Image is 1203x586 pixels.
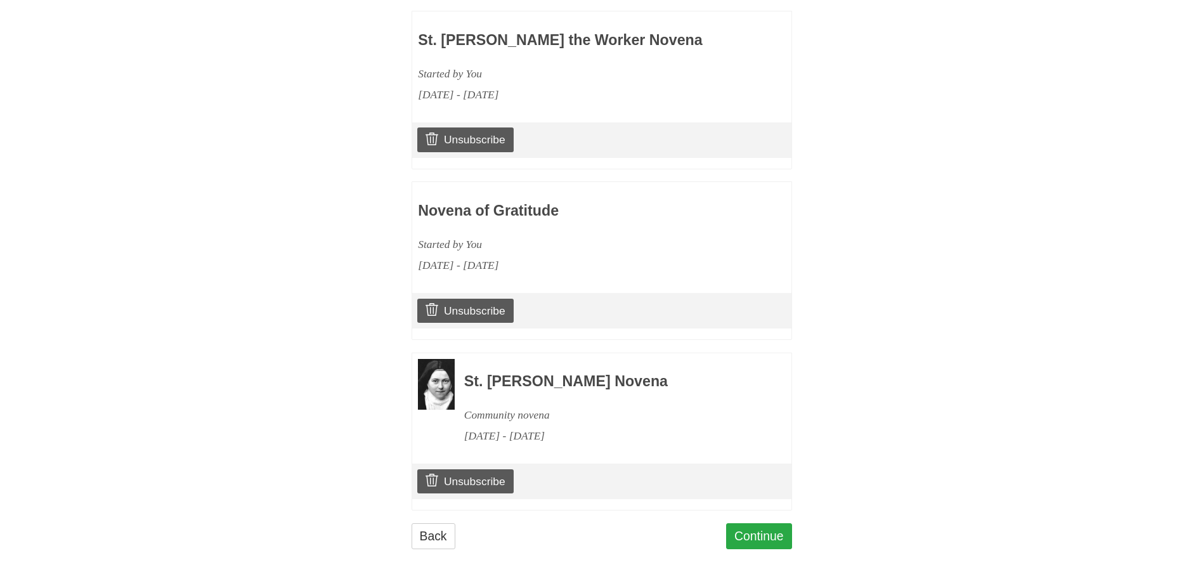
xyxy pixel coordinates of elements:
[464,405,757,426] div: Community novena
[726,523,792,549] a: Continue
[417,469,513,493] a: Unsubscribe
[464,426,757,446] div: [DATE] - [DATE]
[418,234,711,255] div: Started by You
[464,374,757,390] h3: St. [PERSON_NAME] Novena
[417,127,513,152] a: Unsubscribe
[412,523,455,549] a: Back
[417,299,513,323] a: Unsubscribe
[418,359,455,410] img: Novena image
[418,203,711,219] h3: Novena of Gratitude
[418,255,711,276] div: [DATE] - [DATE]
[418,84,711,105] div: [DATE] - [DATE]
[418,63,711,84] div: Started by You
[418,32,711,49] h3: St. [PERSON_NAME] the Worker Novena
